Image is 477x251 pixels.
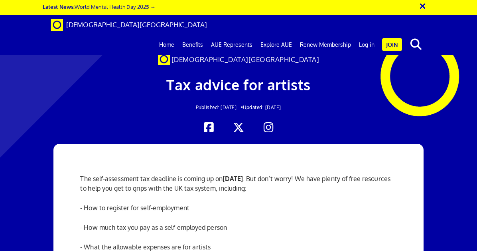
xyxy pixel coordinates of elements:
[171,55,319,64] span: [DEMOGRAPHIC_DATA][GEOGRAPHIC_DATA]
[207,35,256,55] a: AUE Represents
[196,104,243,110] span: Published: [DATE] •
[43,3,156,10] a: Latest News:World Mental Health Day 2025 →
[166,76,310,94] span: Tax advice for artists
[155,35,178,55] a: Home
[256,35,296,55] a: Explore AUE
[382,38,402,51] a: Join
[223,175,243,183] strong: [DATE]
[43,3,75,10] strong: Latest News:
[178,35,207,55] a: Benefits
[116,105,362,110] h2: Updated: [DATE]
[80,175,390,192] span: The self-assessment tax deadline is coming up on . But don’t worry! We have plenty of free resour...
[404,36,428,53] button: search
[296,35,355,55] a: Renew Membership
[80,243,211,251] span: - What the allowable expenses are for artists
[355,35,378,55] a: Log in
[66,20,207,29] span: [DEMOGRAPHIC_DATA][GEOGRAPHIC_DATA]
[45,15,213,35] a: Brand [DEMOGRAPHIC_DATA][GEOGRAPHIC_DATA]
[80,204,189,212] span: - How to register for self-employment
[80,223,227,231] span: - How much tax you pay as a self-employed person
